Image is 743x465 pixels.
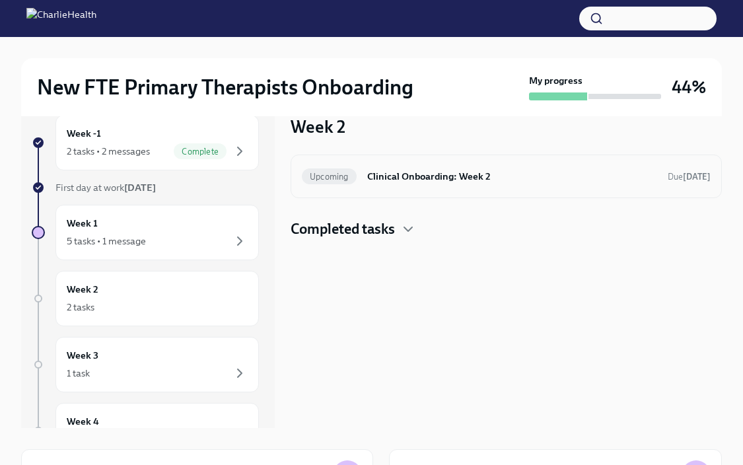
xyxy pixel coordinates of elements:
h6: Week 2 [67,282,98,297]
span: Complete [174,147,227,157]
div: Completed tasks [291,219,722,239]
div: 1 task [67,367,90,380]
div: 2 tasks • 2 messages [67,145,150,158]
a: Week 22 tasks [32,271,259,326]
strong: [DATE] [683,172,711,182]
div: 2 tasks [67,301,94,314]
h6: Week 3 [67,348,98,363]
span: Due [668,172,711,182]
strong: [DATE] [124,182,156,194]
span: August 30th, 2025 07:00 [668,170,711,183]
span: First day at work [55,182,156,194]
h6: Week 4 [67,414,99,429]
a: Week -12 tasks • 2 messagesComplete [32,115,259,170]
h2: New FTE Primary Therapists Onboarding [37,74,413,100]
h6: Week -1 [67,126,101,141]
a: Week 15 tasks • 1 message [32,205,259,260]
a: UpcomingClinical Onboarding: Week 2Due[DATE] [302,166,711,187]
a: First day at work[DATE] [32,181,259,194]
a: Week 31 task [32,337,259,392]
h6: Week 1 [67,216,98,231]
h4: Completed tasks [291,219,395,239]
div: 5 tasks • 1 message [67,234,146,248]
strong: My progress [529,74,583,87]
span: Upcoming [302,172,357,182]
img: CharlieHealth [26,8,96,29]
h3: Week 2 [291,115,345,139]
h6: Clinical Onboarding: Week 2 [367,169,657,184]
a: Week 4 [32,403,259,458]
h3: 44% [672,75,706,99]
